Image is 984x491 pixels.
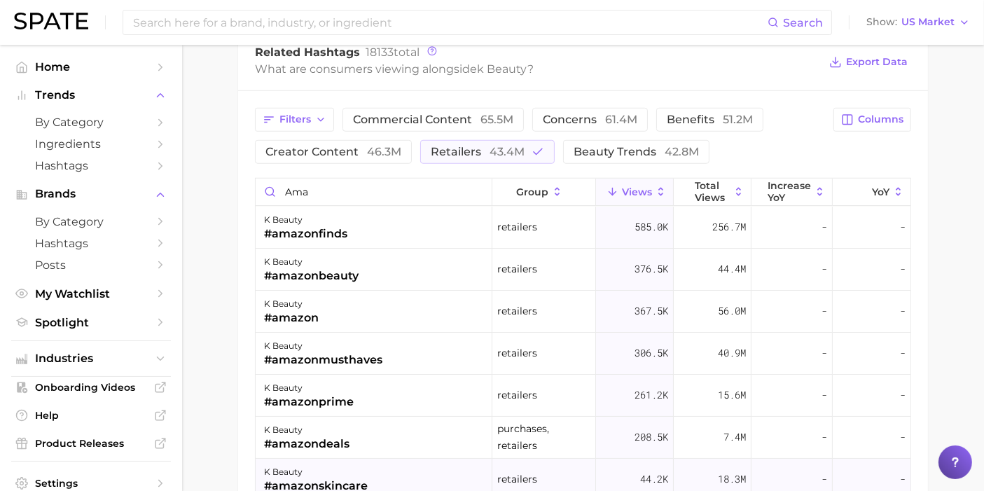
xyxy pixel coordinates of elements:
[596,179,674,206] button: Views
[718,303,746,319] span: 56.0m
[718,471,746,487] span: 18.3m
[264,464,368,480] div: k beauty
[872,186,889,198] span: YoY
[665,145,699,158] span: 42.8m
[256,291,910,333] button: k beauty#amazonretailers367.5k56.0m--
[264,422,349,438] div: k beauty
[833,108,911,132] button: Columns
[35,381,147,394] span: Onboarding Videos
[846,56,908,68] span: Export Data
[497,420,590,454] span: purchases, retailers
[255,108,334,132] button: Filters
[35,437,147,450] span: Product Releases
[635,261,668,277] span: 376.5k
[256,375,910,417] button: k beauty#amazonprimeretailers261.2k15.6m--
[822,387,827,403] span: -
[264,296,319,312] div: k beauty
[132,11,768,34] input: Search here for a brand, industry, or ingredient
[35,159,147,172] span: Hashtags
[900,471,906,487] span: -
[14,13,88,29] img: SPATE
[256,417,910,459] button: k beauty#amazondealspurchases, retailers208.5k7.4m--
[35,60,147,74] span: Home
[833,179,910,206] button: YoY
[900,387,906,403] span: -
[490,145,525,158] span: 43.4m
[718,387,746,403] span: 15.6m
[431,146,525,158] span: retailers
[822,471,827,487] span: -
[256,249,910,291] button: k beauty#amazonbeautyretailers376.5k44.4m--
[751,179,833,206] button: increase YoY
[718,261,746,277] span: 44.4m
[822,345,827,361] span: -
[900,261,906,277] span: -
[11,377,171,398] a: Onboarding Videos
[11,312,171,333] a: Spotlight
[826,53,911,72] button: Export Data
[264,268,359,284] div: #amazonbeauty
[718,345,746,361] span: 40.9m
[11,56,171,78] a: Home
[635,345,668,361] span: 306.5k
[366,46,420,59] span: total
[35,137,147,151] span: Ingredients
[723,113,753,126] span: 51.2m
[901,18,955,26] span: US Market
[866,18,897,26] span: Show
[635,303,668,319] span: 367.5k
[516,186,548,198] span: group
[695,180,730,202] span: Total Views
[11,85,171,106] button: Trends
[11,348,171,369] button: Industries
[11,433,171,454] a: Product Releases
[635,429,668,445] span: 208.5k
[858,113,903,125] span: Columns
[822,429,827,445] span: -
[353,114,513,125] span: commercial content
[667,114,753,125] span: benefits
[900,219,906,235] span: -
[822,303,827,319] span: -
[822,219,827,235] span: -
[264,310,319,326] div: #amazon
[640,471,668,487] span: 44.2k
[35,237,147,250] span: Hashtags
[11,111,171,133] a: by Category
[497,303,537,319] span: retailers
[543,114,637,125] span: concerns
[35,287,147,300] span: My Watchlist
[11,405,171,426] a: Help
[279,113,311,125] span: Filters
[492,179,595,206] button: group
[264,212,347,228] div: k beauty
[480,113,513,126] span: 65.5m
[35,409,147,422] span: Help
[900,429,906,445] span: -
[497,471,537,487] span: retailers
[264,380,354,396] div: k beauty
[256,207,910,249] button: k beauty#amazonfindsretailers585.0k256.7m--
[783,16,823,29] span: Search
[900,303,906,319] span: -
[35,215,147,228] span: by Category
[635,387,668,403] span: 261.2k
[264,226,347,242] div: #amazonfinds
[477,62,527,76] span: k beauty
[11,233,171,254] a: Hashtags
[264,352,382,368] div: #amazonmusthaves
[622,186,652,198] span: Views
[367,145,401,158] span: 46.3m
[11,254,171,276] a: Posts
[255,46,360,59] span: Related Hashtags
[497,387,537,403] span: retailers
[11,211,171,233] a: by Category
[35,89,147,102] span: Trends
[35,116,147,129] span: by Category
[712,219,746,235] span: 256.7m
[11,283,171,305] a: My Watchlist
[264,394,354,410] div: #amazonprime
[11,155,171,177] a: Hashtags
[605,113,637,126] span: 61.4m
[900,345,906,361] span: -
